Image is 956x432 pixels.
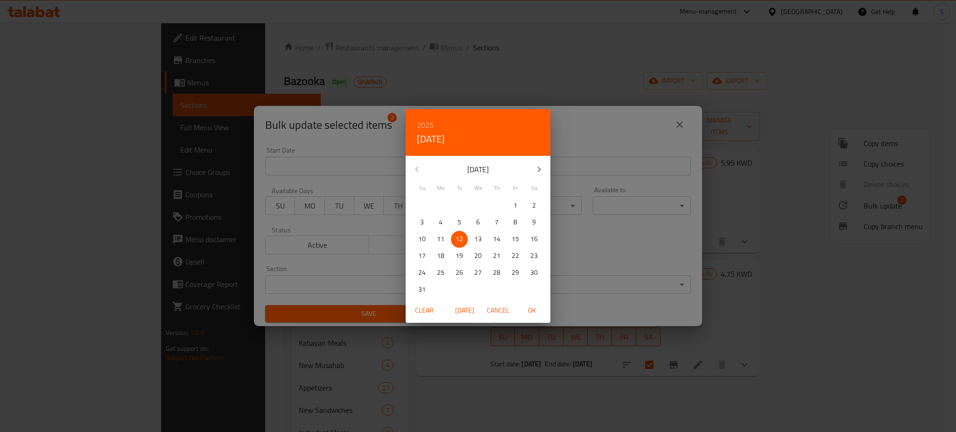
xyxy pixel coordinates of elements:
p: 21 [493,250,500,262]
p: 12 [456,233,463,245]
button: Cancel [483,302,513,319]
button: 10 [414,231,430,248]
span: Su [414,184,430,192]
p: 29 [512,267,519,279]
p: 22 [512,250,519,262]
button: 26 [451,265,468,281]
span: We [470,184,486,192]
p: 6 [476,216,480,228]
button: 14 [488,231,505,248]
button: 31 [414,281,430,298]
button: 12 [451,231,468,248]
p: 24 [418,267,426,279]
button: 24 [414,265,430,281]
button: 15 [507,231,524,248]
button: 28 [488,265,505,281]
button: 11 [432,231,449,248]
button: [DATE] [450,302,479,319]
button: [DATE] [417,132,445,146]
p: 1 [513,200,517,211]
p: 31 [418,284,426,295]
p: 23 [530,250,538,262]
button: 19 [451,248,468,265]
p: 11 [437,233,444,245]
span: Sa [526,184,542,192]
p: 26 [456,267,463,279]
span: [DATE] [453,305,476,316]
p: 8 [513,216,517,228]
p: 20 [474,250,482,262]
button: 17 [414,248,430,265]
button: 1 [507,197,524,214]
p: 5 [457,216,461,228]
button: 16 [526,231,542,248]
span: Fr [507,184,524,192]
button: 29 [507,265,524,281]
p: 9 [532,216,536,228]
button: 27 [470,265,486,281]
button: 18 [432,248,449,265]
p: 17 [418,250,426,262]
span: OK [520,305,543,316]
p: 16 [530,233,538,245]
button: Clear [409,302,439,319]
button: 21 [488,248,505,265]
p: 3 [420,216,424,228]
button: 4 [432,214,449,231]
button: 5 [451,214,468,231]
p: 25 [437,267,444,279]
p: 4 [439,216,443,228]
button: OK [517,302,547,319]
button: 30 [526,265,542,281]
span: Cancel [487,305,509,316]
p: 14 [493,233,500,245]
span: Clear [413,305,436,316]
button: 13 [470,231,486,248]
button: 9 [526,214,542,231]
p: 27 [474,267,482,279]
p: 15 [512,233,519,245]
button: 6 [470,214,486,231]
button: 23 [526,248,542,265]
button: 7 [488,214,505,231]
button: 20 [470,248,486,265]
p: 18 [437,250,444,262]
button: 2025 [417,118,434,132]
p: 13 [474,233,482,245]
button: 22 [507,248,524,265]
button: 8 [507,214,524,231]
p: 7 [495,216,499,228]
button: 2 [526,197,542,214]
button: 3 [414,214,430,231]
p: 28 [493,267,500,279]
button: 25 [432,265,449,281]
p: 30 [530,267,538,279]
p: 19 [456,250,463,262]
p: 10 [418,233,426,245]
p: [DATE] [428,164,528,175]
p: 2 [532,200,536,211]
span: Tu [451,184,468,192]
span: Mo [432,184,449,192]
span: Th [488,184,505,192]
